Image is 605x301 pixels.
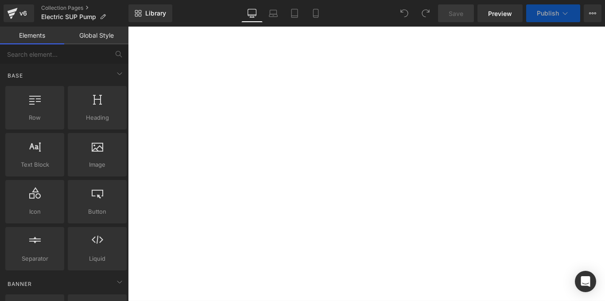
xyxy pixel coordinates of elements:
[64,27,128,44] a: Global Style
[8,254,62,263] span: Separator
[284,4,305,22] a: Tablet
[7,71,24,80] span: Base
[584,4,601,22] button: More
[18,8,29,19] div: v6
[305,4,326,22] a: Mobile
[396,4,413,22] button: Undo
[70,113,124,122] span: Heading
[263,4,284,22] a: Laptop
[8,160,62,169] span: Text Block
[488,9,512,18] span: Preview
[4,4,34,22] a: v6
[128,4,172,22] a: New Library
[477,4,523,22] a: Preview
[70,254,124,263] span: Liquid
[41,4,128,12] a: Collection Pages
[526,4,580,22] button: Publish
[417,4,434,22] button: Redo
[70,207,124,216] span: Button
[70,160,124,169] span: Image
[575,271,596,292] div: Open Intercom Messenger
[7,280,33,288] span: Banner
[8,113,62,122] span: Row
[449,9,463,18] span: Save
[8,207,62,216] span: Icon
[537,10,559,17] span: Publish
[145,9,166,17] span: Library
[41,13,96,20] span: Electric SUP Pump
[241,4,263,22] a: Desktop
